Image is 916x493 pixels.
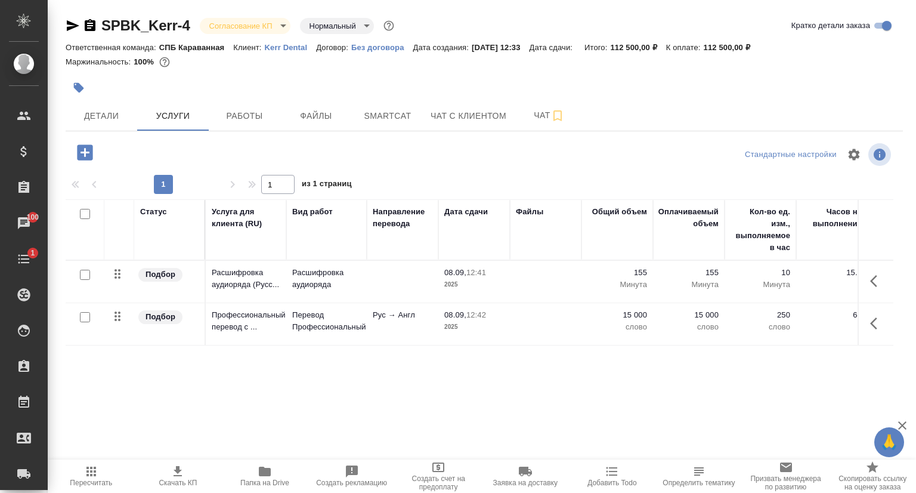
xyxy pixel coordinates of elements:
[300,18,374,34] div: Согласование КП
[584,43,610,52] p: Итого:
[663,479,735,487] span: Определить тематику
[265,43,317,52] p: Kerr Dental
[587,267,647,279] p: 155
[73,109,130,124] span: Детали
[395,460,482,493] button: Создать счет на предоплату
[70,479,112,487] span: Пересчитать
[731,279,790,291] p: Минута
[587,309,647,321] p: 15 000
[144,109,202,124] span: Услуги
[704,43,759,52] p: 112 500,00 ₽
[233,43,264,52] p: Клиент:
[3,244,45,274] a: 1
[791,20,870,32] span: Кратко детали заказа
[569,460,656,493] button: Добавить Todo
[413,43,472,52] p: Дата создания:
[666,43,704,52] p: К оплате:
[587,321,647,333] p: слово
[472,43,530,52] p: [DATE] 12:33
[840,140,868,169] span: Настроить таблицу
[879,430,899,455] span: 🙏
[731,309,790,321] p: 250
[265,42,317,52] a: Kerr Dental
[206,21,276,31] button: Согласование КП
[516,206,543,218] div: Файлы
[863,309,892,338] button: Показать кнопки
[742,146,840,164] div: split button
[351,42,413,52] a: Без договора
[592,206,647,218] div: Общий объем
[444,321,504,333] p: 2025
[530,43,575,52] p: Дата сдачи:
[659,279,719,291] p: Минута
[66,57,134,66] p: Маржинальность:
[659,267,719,279] p: 155
[212,206,280,230] div: Услуга для клиента (RU)
[587,479,636,487] span: Добавить Todo
[796,261,868,303] td: 15.5
[292,206,333,218] div: Вид работ
[3,208,45,238] a: 100
[444,268,466,277] p: 08.09,
[829,460,916,493] button: Скопировать ссылку на оценку заказа
[23,247,42,259] span: 1
[83,19,97,33] button: Скопировать ссылку
[221,460,308,493] button: Папка на Drive
[402,474,475,491] span: Создать счет на предоплату
[655,460,742,493] button: Определить тематику
[493,479,558,487] span: Заявка на доставку
[381,18,397,33] button: Доп статусы указывают на важность/срочность заказа
[240,479,289,487] span: Папка на Drive
[216,109,273,124] span: Работы
[159,43,234,52] p: СПБ Караванная
[863,267,892,295] button: Показать кнопки
[731,321,790,333] p: слово
[135,460,222,493] button: Скачать КП
[444,206,488,218] div: Дата сдачи
[731,206,790,254] div: Кол-во ед. изм., выполняемое в час
[69,140,101,165] button: Добавить услугу
[134,57,157,66] p: 100%
[292,267,361,291] p: Расшифровка аудиоряда
[66,75,92,101] button: Добавить тэг
[351,43,413,52] p: Без договора
[20,211,47,223] span: 100
[292,309,361,333] p: Перевод Профессиональный
[550,109,565,123] svg: Подписаться
[431,109,506,124] span: Чат с клиентом
[796,303,868,345] td: 60
[659,309,719,321] p: 15 000
[373,309,432,321] p: Рус → Англ
[146,311,175,323] p: Подбор
[868,143,893,166] span: Посмотреть информацию
[482,460,569,493] button: Заявка на доставку
[101,17,190,33] a: SPBK_Kerr-4
[306,21,360,31] button: Нормальный
[66,43,159,52] p: Ответственная команда:
[742,460,830,493] button: Призвать менеджера по развитию
[750,474,822,491] span: Призвать менеджера по развитию
[212,267,280,291] p: Расшифровка аудиоряда (Русс...
[610,43,666,52] p: 112 500,00 ₽
[802,206,862,230] div: Часов на выполнение
[521,108,578,123] span: Чат
[302,177,352,194] span: из 1 страниц
[212,309,280,333] p: Профессиональный перевод с ...
[587,279,647,291] p: Минута
[200,18,290,34] div: Согласование КП
[466,268,486,277] p: 12:41
[373,206,432,230] div: Направление перевода
[874,427,904,457] button: 🙏
[316,43,351,52] p: Договор:
[66,19,80,33] button: Скопировать ссылку для ЯМессенджера
[466,310,486,319] p: 12:42
[658,206,719,230] div: Оплачиваемый объем
[659,321,719,333] p: слово
[146,269,175,281] p: Подбор
[48,460,135,493] button: Пересчитать
[287,109,345,124] span: Файлы
[359,109,416,124] span: Smartcat
[731,267,790,279] p: 10
[316,479,387,487] span: Создать рекламацию
[308,460,395,493] button: Создать рекламацию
